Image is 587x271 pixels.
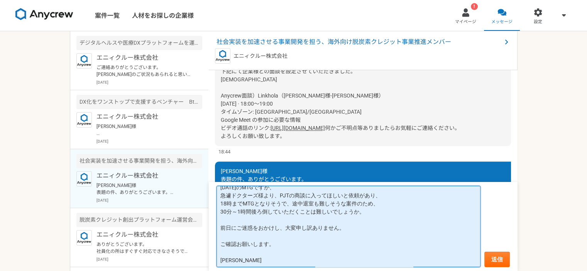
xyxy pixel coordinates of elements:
[455,19,476,25] span: マイページ
[76,230,92,246] img: logo_text_blue_01.png
[96,171,192,180] p: エニィクルー株式会社
[534,19,542,25] span: 設定
[218,148,230,155] span: 18:44
[96,112,192,121] p: エニィクルー株式会社
[271,125,325,131] a: [URL][DOMAIN_NAME]
[96,241,192,255] p: ありがとうございます。 社員化の所はすぐすぐ対応できなさそうですが、 検討いたします。
[76,95,202,109] div: DX化をワンストップで支援するベンチャー BtoBマーケティング戦略立案・実装
[76,112,92,128] img: logo_text_blue_01.png
[484,252,510,267] button: 送信
[96,230,192,239] p: エニィクルー株式会社
[15,8,73,20] img: 8DqYSo04kwAAAAASUVORK5CYII=
[471,3,478,10] div: !
[96,197,202,203] p: [DATE]
[96,256,202,262] p: [DATE]
[96,64,192,78] p: ご連絡ありがとうございます。 [PERSON_NAME]のご状況もあられると思いますので、こちらでも先方のご意向を確認してまいります。少々お時間いただけましたらと思います。よろしくお願いいたします。
[96,182,192,196] p: [PERSON_NAME]様 表題の件、ありがとうございます。 よろしくお願いいたします。 [PERSON_NAME]
[76,213,202,227] div: 脱炭素クレジット創出プラットフォーム運営会社でのをCOO候補（幹部候補）を募集
[233,52,288,60] p: エニィクルー株式会社
[217,37,502,47] span: 社会実装を加速させる事業開発を担う、海外向け脱炭素クレジット事業推進メンバー
[491,19,513,25] span: メッセージ
[96,123,192,137] p: [PERSON_NAME]様 本件、ご連絡が遅くなり、大変申し訳ございません。 本件、先方の財務状況が変化し、一度、本件のプロジェクト開始時期を見直したいとのことでした。 また、別案件にて、ご相...
[96,79,202,85] p: [DATE]
[76,36,202,50] div: デジタルヘルスや医療DXプラットフォームを運営企業：COOサポート（事業企画）
[215,48,230,64] img: logo_text_blue_01.png
[96,53,192,62] p: エニィクルー株式会社
[221,125,460,139] span: 何かご不明点等ありましたらお気軽にご連絡ください。 よろしくお願い致します。
[221,60,384,131] span: ご連絡ありがとうございます。 下記にて企業様との面談を設定させていただきました。 [DEMOGRAPHIC_DATA] Anycrew面談）Linkhola（[PERSON_NAME]様-[PE...
[217,186,480,267] textarea: [PERSON_NAME]様 お世話になります。 [PERSON_NAME]です。 [DATE]のMTGですが、 急遽ドクターズ様より、PJTの商談に入ってほしいと依頼があり、 18時までMTG...
[76,154,202,168] div: 社会実装を加速させる事業開発を担う、海外向け脱炭素クレジット事業推進メンバー
[76,53,92,69] img: logo_text_blue_01.png
[96,138,202,144] p: [DATE]
[76,171,92,187] img: logo_text_blue_01.png
[221,168,307,207] span: [PERSON_NAME]様 表題の件、ありがとうございます。 よろしくお願いいたします。 [PERSON_NAME]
